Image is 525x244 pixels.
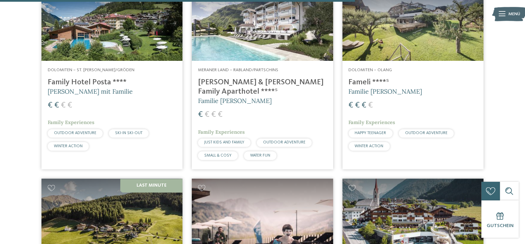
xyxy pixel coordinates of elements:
h4: [PERSON_NAME] & [PERSON_NAME] Family Aparthotel ****ˢ [198,78,327,96]
span: € [355,101,360,110]
span: € [218,111,223,119]
span: Gutschein [487,223,514,228]
span: Family Experiences [349,119,395,125]
span: € [198,111,203,119]
span: Familie [PERSON_NAME] [198,97,272,105]
span: OUTDOOR ADVENTURE [54,131,96,135]
span: OUTDOOR ADVENTURE [263,140,306,144]
span: Dolomiten – Olang [349,68,392,72]
span: Family Experiences [198,129,245,135]
span: OUTDOOR ADVENTURE [405,131,448,135]
span: € [349,101,354,110]
span: SKI-IN SKI-OUT [115,131,142,135]
span: Meraner Land – Rabland/Partschins [198,68,278,72]
span: € [54,101,59,110]
span: SMALL & COSY [204,153,232,158]
span: Familie [PERSON_NAME] [349,87,422,95]
a: Gutschein [481,200,519,238]
span: WATER FUN [250,153,270,158]
span: WINTER ACTION [54,144,83,148]
span: Dolomiten – St. [PERSON_NAME]/Gröden [48,68,134,72]
span: € [205,111,209,119]
span: € [61,101,66,110]
span: JUST KIDS AND FAMILY [204,140,244,144]
span: [PERSON_NAME] mit Familie [48,87,133,95]
span: Family Experiences [48,119,94,125]
span: € [48,101,53,110]
h4: Family Hotel Posta **** [48,78,176,87]
span: € [362,101,367,110]
span: WINTER ACTION [355,144,384,148]
span: € [368,101,373,110]
span: € [67,101,72,110]
span: HAPPY TEENAGER [355,131,386,135]
span: € [211,111,216,119]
